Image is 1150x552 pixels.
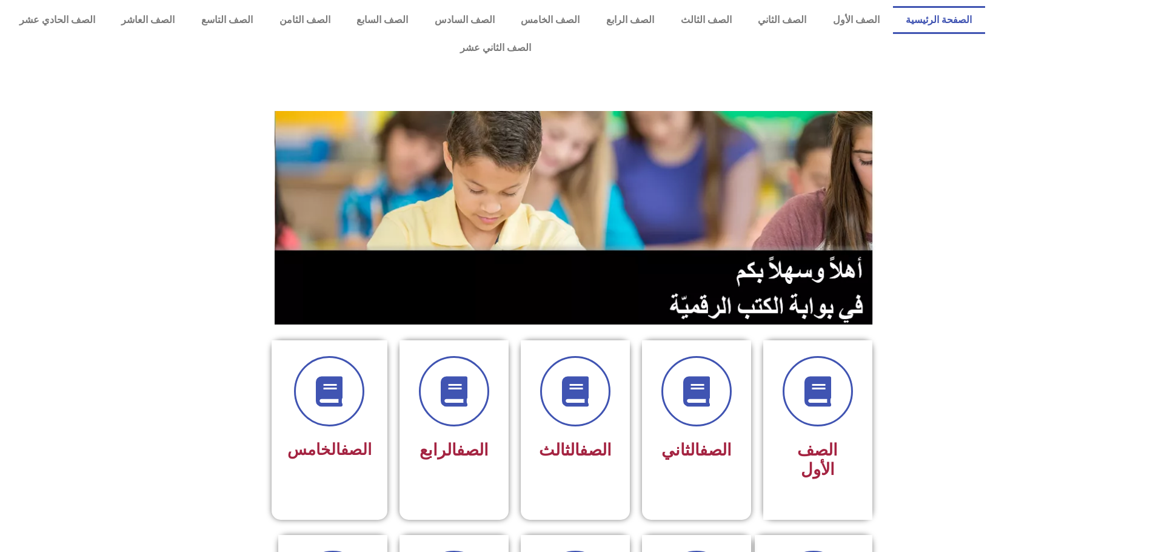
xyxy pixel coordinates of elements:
a: الصف العاشر [109,6,189,34]
a: الصف السابع [343,6,421,34]
a: الصفحة الرئيسية [893,6,986,34]
span: الثاني [661,440,732,460]
a: الصف [700,440,732,460]
a: الصف [341,440,372,459]
span: الخامس [287,440,372,459]
a: الصف الثاني عشر [6,34,985,62]
span: الثالث [539,440,612,460]
span: الصف الأول [797,440,838,479]
a: الصف الأول [820,6,893,34]
a: الصف الرابع [593,6,667,34]
a: الصف [456,440,489,460]
a: الصف التاسع [188,6,266,34]
a: الصف الثاني [744,6,820,34]
a: الصف السادس [421,6,508,34]
a: الصف الثالث [667,6,745,34]
a: الصف الخامس [508,6,593,34]
a: الصف الثامن [266,6,344,34]
span: الرابع [420,440,489,460]
a: الصف [580,440,612,460]
a: الصف الحادي عشر [6,6,109,34]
